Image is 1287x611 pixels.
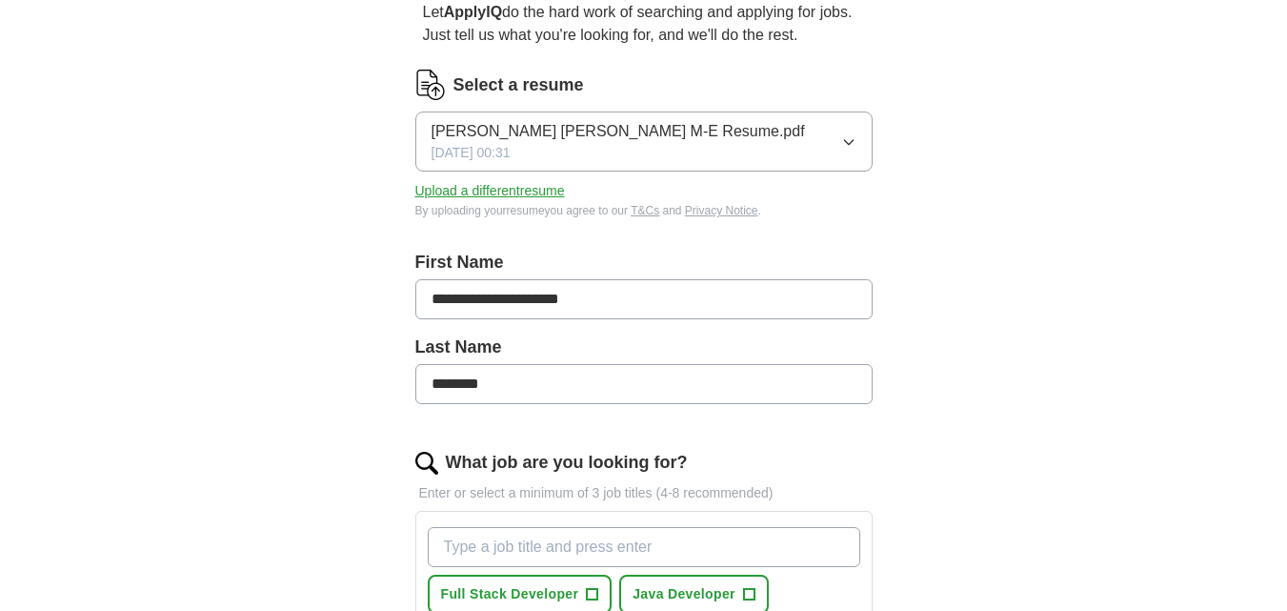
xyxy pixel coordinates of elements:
[631,204,659,217] a: T&Cs
[441,584,579,604] span: Full Stack Developer
[415,202,873,219] div: By uploading your resume you agree to our and .
[415,70,446,100] img: CV Icon
[415,112,873,172] button: [PERSON_NAME] [PERSON_NAME] M-E Resume.pdf[DATE] 00:31
[415,335,873,360] label: Last Name
[432,120,805,143] span: [PERSON_NAME] [PERSON_NAME] M-E Resume.pdf
[415,452,438,475] img: search.png
[432,143,511,163] span: [DATE] 00:31
[415,483,873,503] p: Enter or select a minimum of 3 job titles (4-8 recommended)
[415,181,565,201] button: Upload a differentresume
[633,584,735,604] span: Java Developer
[415,250,873,275] label: First Name
[444,4,502,20] strong: ApplyIQ
[453,72,584,98] label: Select a resume
[428,527,860,567] input: Type a job title and press enter
[446,450,688,476] label: What job are you looking for?
[685,204,758,217] a: Privacy Notice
